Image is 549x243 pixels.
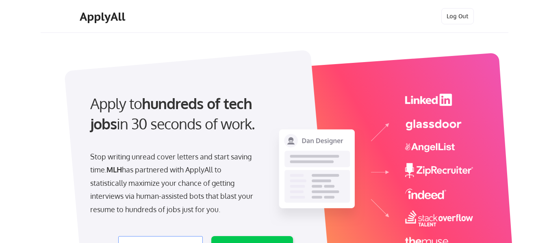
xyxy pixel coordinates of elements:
strong: hundreds of tech jobs [90,94,256,133]
div: Stop writing unread cover letters and start saving time. has partnered with ApplyAll to statistic... [90,150,257,216]
div: ApplyAll [80,10,128,24]
strong: MLH [106,165,122,174]
div: Apply to in 30 seconds of work. [90,93,290,134]
button: Log Out [441,8,474,24]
